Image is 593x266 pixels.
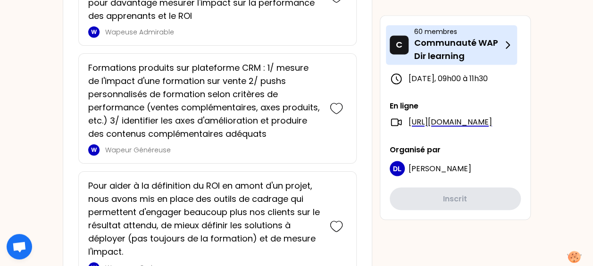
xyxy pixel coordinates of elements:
[91,28,97,36] p: W
[414,36,502,63] p: Communauté WAP Dir learning
[409,163,471,174] span: [PERSON_NAME]
[88,61,320,141] p: Formations produits sur plateforme CRM : 1/ mesure de l'impact d'une formation sur vente 2/ pushs...
[88,179,320,258] p: Pour aider à la définition du ROI en amont d'un projet, nous avons mis en place des outils de cad...
[409,116,492,128] a: [URL][DOMAIN_NAME]
[390,187,521,210] button: Inscrit
[91,146,97,154] p: W
[105,27,320,37] p: Wapeuse Admirable
[390,100,521,112] p: En ligne
[390,144,521,155] p: Organisé par
[105,145,320,155] p: Wapeur Généreuse
[393,164,401,173] p: DL
[414,27,502,36] p: 60 membres
[390,72,521,85] div: [DATE] , 09h00 à 11h30
[7,234,32,259] div: Open chat
[396,38,402,51] p: C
